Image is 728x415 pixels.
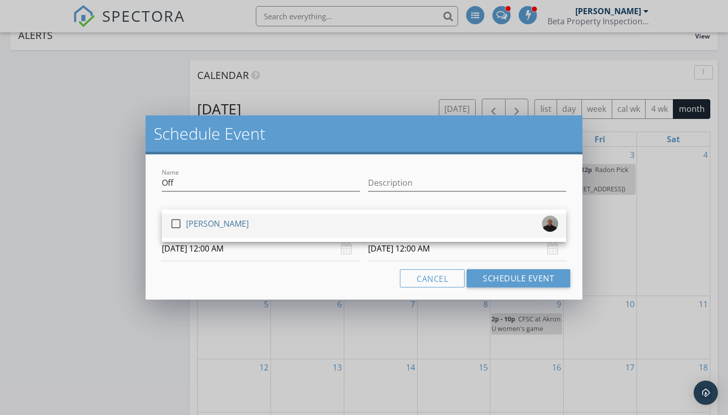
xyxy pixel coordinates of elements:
button: Cancel [400,269,465,287]
div: Open Intercom Messenger [694,381,718,405]
img: 925cd02d9b7d4cde8a3ef4e7a3d99437_1_201_a.jpeg [542,216,558,232]
div: [PERSON_NAME] [186,216,249,232]
input: Select date [162,236,360,261]
h2: Schedule Event [154,123,574,144]
input: Select date [368,236,566,261]
button: Schedule Event [467,269,570,287]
